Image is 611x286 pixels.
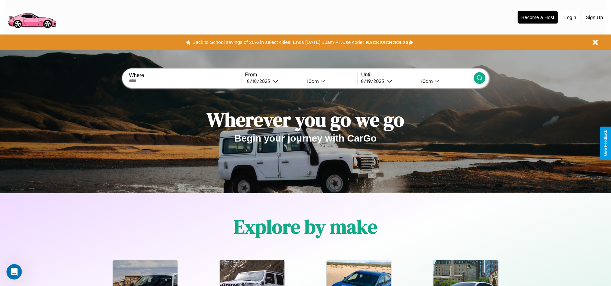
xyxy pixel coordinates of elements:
[361,72,473,78] label: Until
[366,40,408,45] b: BACK2SCHOOL20
[301,78,358,84] button: 10am
[415,78,474,84] button: 10am
[245,72,358,78] label: From
[247,78,273,84] div: 8 / 18 / 2025
[5,3,59,30] img: logo
[561,11,579,23] button: Login
[603,130,608,156] div: Give Feedback
[191,38,365,47] button: Back to School savings of 20% in select cities! Ends [DATE] 10am PT.Use code:
[129,73,241,78] label: Where
[303,78,320,84] div: 10am
[417,78,434,84] div: 10am
[583,11,606,23] button: Sign Up
[361,78,387,84] div: 8 / 19 / 2025
[245,78,301,84] button: 8/18/2025
[234,213,377,240] h1: Explore by make
[6,264,22,280] iframe: Intercom live chat
[518,11,558,24] button: Become a Host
